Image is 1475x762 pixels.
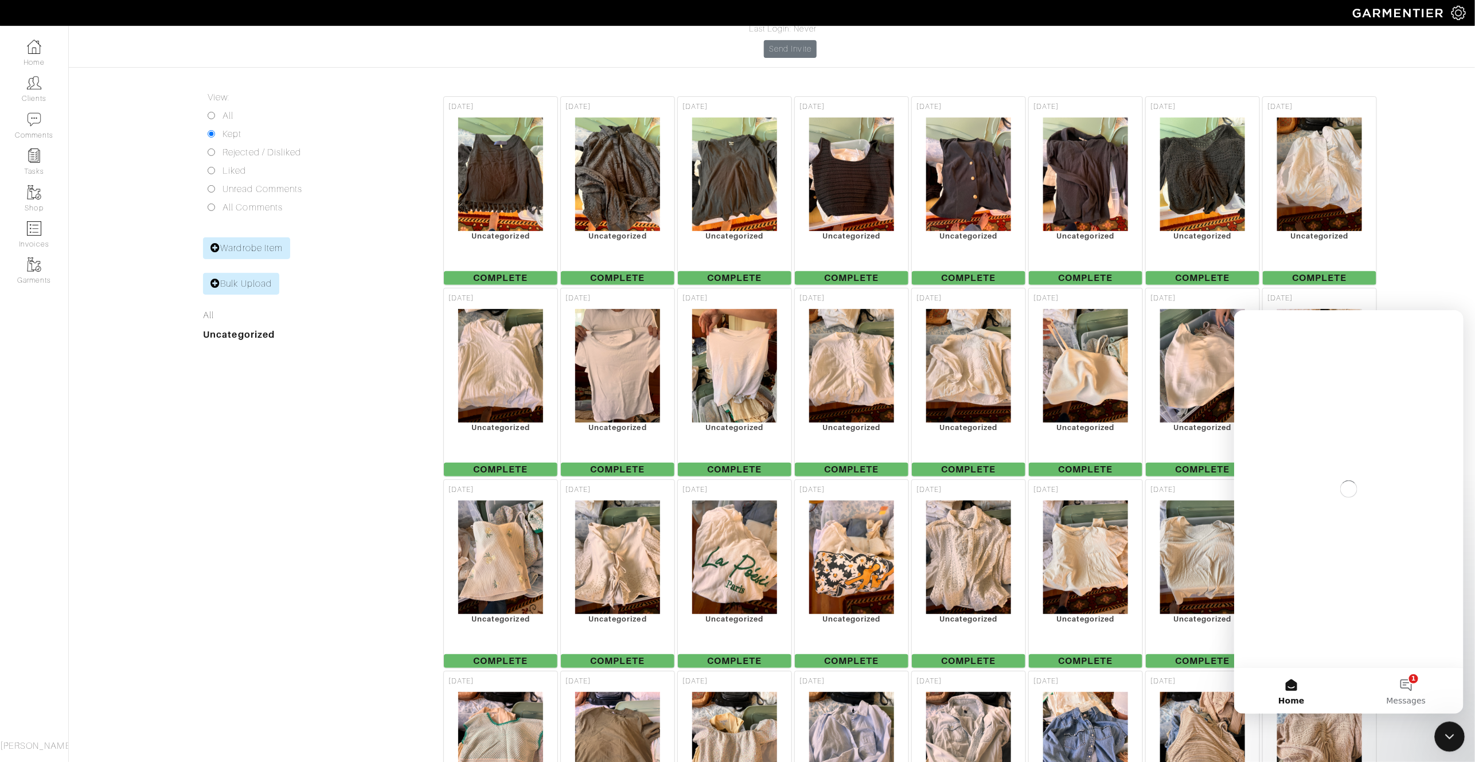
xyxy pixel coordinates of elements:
[1033,101,1059,112] span: [DATE]
[1146,423,1259,432] div: Uncategorized
[682,101,708,112] span: [DATE]
[676,478,793,670] a: [DATE] Uncategorized Complete
[910,478,1027,670] a: [DATE] Uncategorized Complete
[1043,308,1129,423] img: pLm21MNJ8ocbAyzcsnLDLVh2
[916,484,942,495] span: [DATE]
[678,232,791,240] div: Uncategorized
[1263,271,1376,285] span: Complete
[1029,232,1142,240] div: Uncategorized
[678,271,791,285] span: Complete
[575,308,661,423] img: U4QCsxbpMrFwAiVQHW9Mw73q
[1160,117,1246,232] img: qQy2kkzwqS25H9NGCWdUWhuh
[223,164,246,178] label: Liked
[809,500,895,615] img: BUr6hEbuuDCWK1s1oZyGCS4U
[561,423,674,432] div: Uncategorized
[1144,95,1261,287] a: [DATE] Uncategorized Complete
[799,676,825,687] span: [DATE]
[692,500,778,615] img: xtfJQZ5ARZWmS9ECzCVG9bfo
[912,423,1025,432] div: Uncategorized
[799,101,825,112] span: [DATE]
[442,287,559,478] a: [DATE] Uncategorized Complete
[1267,101,1293,112] span: [DATE]
[682,676,708,687] span: [DATE]
[926,500,1012,615] img: dfF5MR3o7SGQ1jMScjn9nEsF
[1146,654,1259,668] span: Complete
[912,615,1025,623] div: Uncategorized
[809,308,895,423] img: kvRzC25GbBTHj7AJmHwEASpZ
[1146,271,1259,285] span: Complete
[223,146,301,159] label: Rejected / Disliked
[692,117,778,232] img: maPw6mVFtVM2trzLxc3MVvsy
[926,117,1012,232] img: wGCFWY2mrfk3SDF8dEKn3Fq8
[799,293,825,304] span: [DATE]
[1029,615,1142,623] div: Uncategorized
[910,287,1027,478] a: [DATE] Uncategorized Complete
[208,91,229,104] label: View:
[27,40,41,54] img: dashboard-icon-dbcd8f5a0b271acd01030246c82b418ddd0df26cd7fceb0bd07c9910d44c42f6.png
[444,463,557,476] span: Complete
[682,484,708,495] span: [DATE]
[1043,500,1129,615] img: VFdukaDLzbYtXXZpeFnACgc2
[559,287,676,478] a: [DATE] Uncategorized Complete
[559,95,676,287] a: [DATE] Uncategorized Complete
[1029,271,1142,285] span: Complete
[1150,293,1176,304] span: [DATE]
[561,232,674,240] div: Uncategorized
[1029,654,1142,668] span: Complete
[692,308,778,423] img: RGiByTMFfZ26PKJAGbJPHQH1
[203,329,275,340] a: Uncategorized
[444,271,557,285] span: Complete
[727,23,817,36] div: Last Login: Never
[448,484,474,495] span: [DATE]
[1234,310,1464,714] iframe: Intercom live chat
[1146,615,1259,623] div: Uncategorized
[1043,117,1129,232] img: JCJaCHV4T3HusR18ugFaiVab
[561,654,674,668] span: Complete
[561,271,674,285] span: Complete
[444,423,557,432] div: Uncategorized
[442,95,559,287] a: [DATE] Uncategorized Complete
[910,95,1027,287] a: [DATE] Uncategorized Complete
[561,615,674,623] div: Uncategorized
[1029,463,1142,476] span: Complete
[1451,6,1466,20] img: gear-icon-white-bd11855cb880d31180b6d7d6211b90ccbf57a29d726f0c71d8c61bd08dd39cc2.png
[678,423,791,432] div: Uncategorized
[912,463,1025,476] span: Complete
[1033,484,1059,495] span: [DATE]
[1150,676,1176,687] span: [DATE]
[793,287,910,478] a: [DATE] Uncategorized Complete
[1144,478,1261,670] a: [DATE] Uncategorized Complete
[795,615,908,623] div: Uncategorized
[799,484,825,495] span: [DATE]
[565,101,591,112] span: [DATE]
[565,676,591,687] span: [DATE]
[912,271,1025,285] span: Complete
[809,117,895,232] img: EeezSvuiYeVMpMyQsbgwFmNy
[1027,478,1144,670] a: [DATE] Uncategorized Complete
[1160,308,1246,423] img: m3vZSXGq4QaZx5Rp44LVj2UJ
[795,232,908,240] div: Uncategorized
[795,423,908,432] div: Uncategorized
[444,654,557,668] span: Complete
[1027,287,1144,478] a: [DATE] Uncategorized Complete
[27,76,41,90] img: clients-icon-6bae9207a08558b7cb47a8932f037763ab4055f8c8b6bfacd5dc20c3e0201464.png
[27,149,41,163] img: reminder-icon-8004d30b9f0a5d33ae49ab947aed9ed385cf756f9e5892f1edd6e32f2345188e.png
[448,676,474,687] span: [DATE]
[458,308,544,423] img: xpC4fNRi6rxdw5ncpyPJeoYe
[203,237,290,259] a: Wardrobe Item
[678,654,791,668] span: Complete
[442,478,559,670] a: [DATE] Uncategorized Complete
[678,615,791,623] div: Uncategorized
[793,95,910,287] a: [DATE] Uncategorized Complete
[223,109,233,123] label: All
[916,676,942,687] span: [DATE]
[1435,722,1465,752] iframe: Intercom live chat
[916,101,942,112] span: [DATE]
[1146,232,1259,240] div: Uncategorized
[676,95,793,287] a: [DATE] Uncategorized Complete
[1277,308,1363,423] img: e7jRyoJJcyyWJqa13WxCh7sZ
[223,127,241,141] label: Kept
